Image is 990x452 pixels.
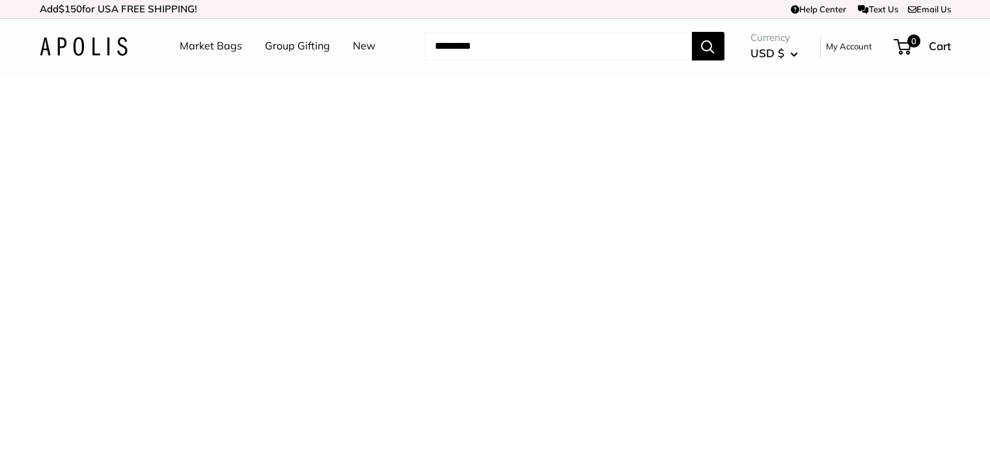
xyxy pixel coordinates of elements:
[40,352,951,402] h1: The Original Market Bag
[750,43,798,64] button: USD $
[40,37,128,56] img: Apolis
[692,32,724,60] button: Search
[59,3,82,15] span: $150
[858,4,898,14] a: Text Us
[929,39,951,53] span: Cart
[895,36,951,57] a: 0 Cart
[265,36,330,56] a: Group Gifting
[826,38,872,54] a: My Account
[424,32,692,60] input: Search...
[791,4,846,14] a: Help Center
[750,29,798,47] span: Currency
[908,4,951,14] a: Email Us
[180,36,242,56] a: Market Bags
[750,46,784,60] span: USD $
[353,36,376,56] a: New
[284,406,707,425] p: Artisan market bags, individually personalized, next day shipping
[907,34,920,47] span: 0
